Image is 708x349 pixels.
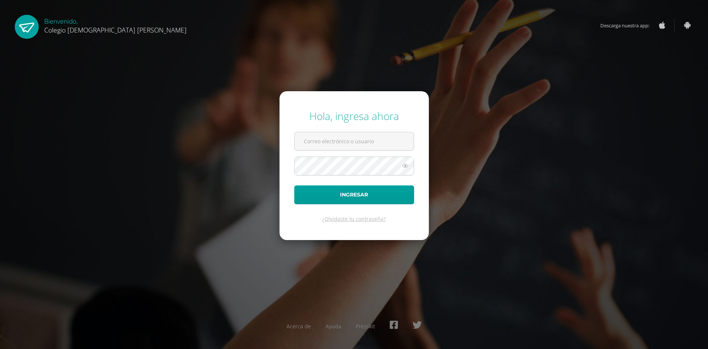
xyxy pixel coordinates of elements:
[287,323,311,330] a: Acerca de
[295,132,414,150] input: Correo electrónico o usuario
[326,323,341,330] a: Ayuda
[44,25,187,34] span: Colegio [DEMOGRAPHIC_DATA] [PERSON_NAME]
[356,323,375,330] a: Presskit
[44,15,187,34] div: Bienvenido,
[294,185,414,204] button: Ingresar
[322,215,386,222] a: ¿Olvidaste tu contraseña?
[294,109,414,123] div: Hola, ingresa ahora
[600,18,657,32] span: Descarga nuestra app:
